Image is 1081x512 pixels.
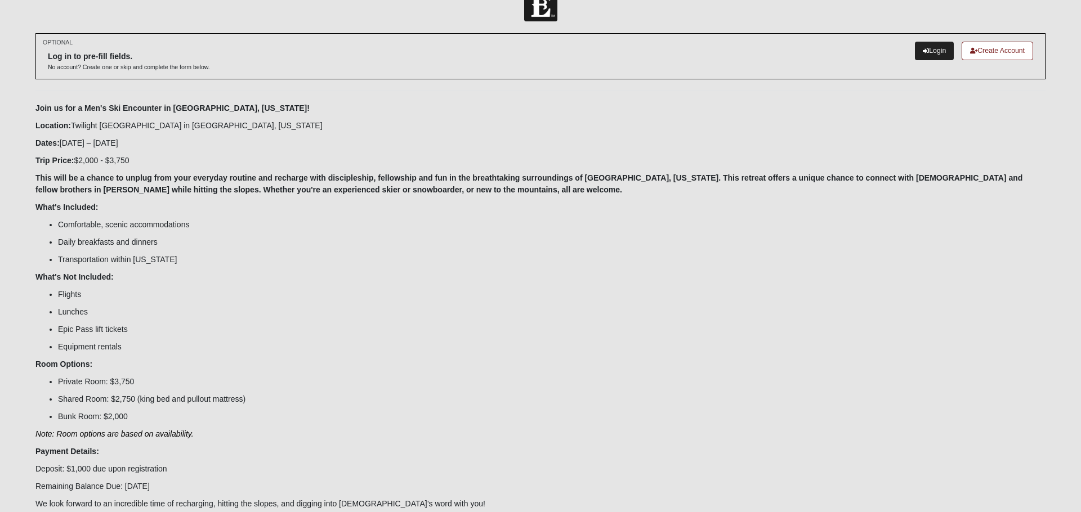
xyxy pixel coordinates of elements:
[35,360,92,369] b: Room Options:
[35,480,1046,492] p: Remaining Balance Due: [DATE]
[35,156,74,165] b: Trip Price:
[35,463,1046,475] p: Deposit: $1,000 due upon registration
[58,342,122,351] span: Equipment rentals
[58,237,158,246] span: Daily breakfasts and dinners
[58,376,1046,388] li: Private Room: $3,750
[35,173,1022,194] b: This will be a chance to unplug from your everyday routine and recharge with discipleship, fellow...
[58,393,1046,405] li: Shared Room: $2,750 (king bed and pullout mattress)
[58,289,1046,300] li: Flights
[35,498,1046,510] p: We look forward to an incredible time of recharging, hitting the slopes, and digging into [DEMOGR...
[35,104,310,113] b: Join us for a Men's Ski Encounter in [GEOGRAPHIC_DATA], [US_STATE]!
[35,120,1046,132] p: Twilight [GEOGRAPHIC_DATA] in [GEOGRAPHIC_DATA], [US_STATE]
[35,138,60,147] b: Dates:
[35,137,1046,149] p: [DATE] – [DATE]
[35,447,99,456] b: Payment Details:
[915,42,954,60] a: Login
[58,255,177,264] span: Transportation within [US_STATE]
[35,121,71,130] b: Location:
[58,307,88,316] span: Lunches
[43,38,73,47] small: OPTIONAL
[35,203,98,212] b: What's Included:
[48,63,210,71] p: No account? Create one or skip and complete the form below.
[48,52,210,61] h6: Log in to pre-fill fields.
[58,411,1046,423] li: Bunk Room: $2,000
[35,272,114,281] b: What's Not Included:
[58,220,189,229] span: Comfortable, scenic accommodations
[58,325,128,334] span: Epic Pass lift tickets
[35,429,194,438] i: Note: Room options are based on availability.
[962,42,1033,60] a: Create Account
[35,155,1046,167] p: $2,000 - $3,750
